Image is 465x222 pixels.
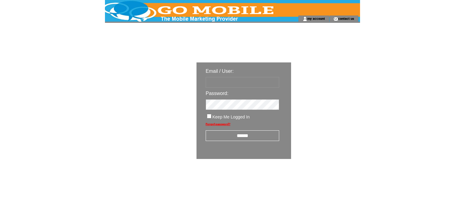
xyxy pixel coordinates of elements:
[212,115,250,119] span: Keep Me Logged In
[333,16,338,21] img: contact_us_icon.gif
[206,69,234,74] span: Email / User:
[309,174,339,182] img: transparent.png
[206,91,229,96] span: Password:
[338,16,354,20] a: contact us
[303,16,307,21] img: account_icon.gif
[307,16,325,20] a: my account
[206,122,230,126] a: Forgot password?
